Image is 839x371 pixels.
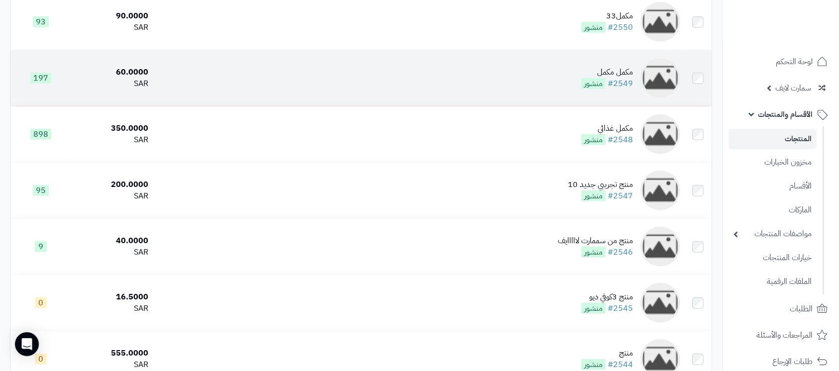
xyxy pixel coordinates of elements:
a: الأقسام [729,176,817,197]
div: منتج [581,348,633,359]
a: خيارات المنتجات [729,247,817,269]
a: #2546 [608,246,633,258]
span: منشور [581,247,606,258]
div: 350.0000 [75,123,148,134]
a: #2548 [608,134,633,146]
div: SAR [75,78,148,90]
div: مكمل مكمل [581,67,633,78]
span: 898 [30,129,51,140]
a: الطلبات [729,297,833,321]
div: منتج 3كوفي ديو [581,291,633,303]
a: #2550 [608,21,633,33]
a: المنتجات [729,129,817,149]
span: الأقسام والمنتجات [758,107,813,121]
div: 90.0000 [75,10,148,22]
a: #2545 [608,302,633,314]
div: SAR [75,134,148,146]
img: منتج تجريبي جديد 10 [640,171,680,210]
a: مخزون الخيارات [729,152,817,173]
a: لوحة التحكم [729,50,833,74]
span: منشور [581,22,606,33]
span: 93 [33,16,49,27]
div: 200.0000 [75,179,148,190]
span: المراجعات والأسئلة [756,328,813,342]
div: 16.5000 [75,291,148,303]
span: 9 [35,241,47,252]
a: مواصفات المنتجات [729,223,817,245]
div: SAR [75,247,148,258]
div: منتج تجريبي جديد 10 [568,179,633,190]
span: طلبات الإرجاع [772,355,813,369]
a: الماركات [729,199,817,221]
img: مكمل مكمل [640,58,680,98]
span: منشور [581,190,606,201]
span: 95 [33,185,49,196]
a: #2547 [608,190,633,202]
a: #2544 [608,359,633,371]
a: المراجعات والأسئلة [729,323,833,347]
div: منتج من سممارت لااااايف [558,235,633,247]
span: 0 [35,354,47,365]
span: منشور [581,134,606,145]
div: SAR [75,303,148,314]
img: منتج 3كوفي ديو [640,283,680,323]
span: 0 [35,297,47,308]
div: SAR [75,22,148,33]
div: 40.0000 [75,235,148,247]
div: Open Intercom Messenger [15,332,39,356]
img: منتج من سممارت لااااايف [640,227,680,267]
a: #2549 [608,78,633,90]
div: 60.0000 [75,67,148,78]
a: الملفات الرقمية [729,271,817,292]
span: منشور [581,359,606,370]
div: SAR [75,190,148,202]
span: الطلبات [790,302,813,316]
div: مكمل غذائي [581,123,633,134]
div: مكمل33 [581,10,633,22]
span: لوحة التحكم [776,55,813,69]
img: مكمل غذائي [640,114,680,154]
div: 555.0000 [75,348,148,359]
img: مكمل33 [640,2,680,42]
span: سمارت لايف [775,81,811,95]
span: منشور [581,303,606,314]
div: SAR [75,359,148,371]
span: 197 [30,73,51,84]
span: منشور [581,78,606,89]
img: logo-2.png [771,7,830,28]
